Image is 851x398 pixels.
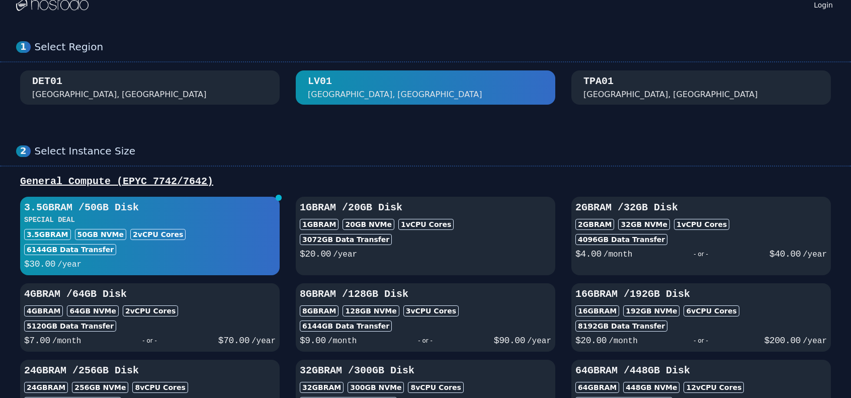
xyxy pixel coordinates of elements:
[575,219,614,230] div: 2GB RAM
[300,287,551,301] h3: 8GB RAM / 128 GB Disk
[24,287,276,301] h3: 4GB RAM / 64 GB Disk
[300,249,331,259] span: $ 20.00
[35,145,835,157] div: Select Instance Size
[575,336,607,346] span: $ 20.00
[632,247,769,261] div: - or -
[527,337,551,346] span: /year
[16,145,31,157] div: 2
[571,70,831,105] button: TPA01 [GEOGRAPHIC_DATA], [GEOGRAPHIC_DATA]
[684,382,744,393] div: 12 vCPU Cores
[32,89,207,101] div: [GEOGRAPHIC_DATA], [GEOGRAPHIC_DATA]
[575,382,619,393] div: 64GB RAM
[24,305,63,316] div: 4GB RAM
[251,337,276,346] span: /year
[770,249,801,259] span: $ 40.00
[300,201,551,215] h3: 1GB RAM / 20 GB Disk
[24,244,116,255] div: 6144 GB Data Transfer
[575,249,602,259] span: $ 4.00
[333,250,357,259] span: /year
[72,382,128,393] div: 256 GB NVMe
[123,305,178,316] div: 2 vCPU Cores
[623,382,679,393] div: 448 GB NVMe
[20,70,280,105] button: DET01 [GEOGRAPHIC_DATA], [GEOGRAPHIC_DATA]
[20,197,280,275] button: 3.5GBRAM /50GB DiskSPECIAL DEAL3.5GBRAM50GB NVMe2vCPU Cores6144GB Data Transfer$30.00/year
[57,260,81,269] span: /year
[24,336,50,346] span: $ 7.00
[583,89,758,101] div: [GEOGRAPHIC_DATA], [GEOGRAPHIC_DATA]
[343,219,394,230] div: 20 GB NVMe
[52,337,81,346] span: /month
[300,364,551,378] h3: 32GB RAM / 300 GB Disk
[328,337,357,346] span: /month
[24,364,276,378] h3: 24GB RAM / 256 GB Disk
[296,283,555,352] button: 8GBRAM /128GB Disk8GBRAM128GB NVMe3vCPU Cores6144GB Data Transfer$9.00/month- or -$90.00/year
[571,197,831,275] button: 2GBRAM /32GB Disk2GBRAM32GB NVMe1vCPU Cores4096GB Data Transfer$4.00/month- or -$40.00/year
[20,283,280,352] button: 4GBRAM /64GB Disk4GBRAM64GB NVMe2vCPU Cores5120GB Data Transfer$7.00/month- or -$70.00/year
[357,334,493,348] div: - or -
[32,74,62,89] div: DET01
[67,305,119,316] div: 64 GB NVMe
[300,321,392,332] div: 6144 GB Data Transfer
[300,336,326,346] span: $ 9.00
[583,74,614,89] div: TPA01
[638,334,764,348] div: - or -
[571,283,831,352] button: 16GBRAM /192GB Disk16GBRAM192GB NVMe6vCPU Cores8192GB Data Transfer$20.00/month- or -$200.00/year
[575,305,619,316] div: 16GB RAM
[296,197,555,275] button: 1GBRAM /20GB Disk1GBRAM20GB NVMe1vCPU Cores3072GB Data Transfer$20.00/year
[684,305,739,316] div: 6 vCPU Cores
[24,229,71,240] div: 3.5GB RAM
[300,382,344,393] div: 32GB RAM
[24,382,68,393] div: 24GB RAM
[494,336,525,346] span: $ 90.00
[296,70,555,105] button: LV01 [GEOGRAPHIC_DATA], [GEOGRAPHIC_DATA]
[16,41,31,53] div: 1
[575,234,667,245] div: 4096 GB Data Transfer
[623,305,679,316] div: 192 GB NVMe
[575,201,827,215] h3: 2GB RAM / 32 GB Disk
[403,305,459,316] div: 3 vCPU Cores
[16,175,835,189] div: General Compute (EPYC 7742/7642)
[75,229,127,240] div: 50 GB NVMe
[24,201,276,215] h3: 3.5GB RAM / 50 GB Disk
[343,305,399,316] div: 128 GB NVMe
[132,382,188,393] div: 8 vCPU Cores
[24,259,55,269] span: $ 30.00
[308,89,482,101] div: [GEOGRAPHIC_DATA], [GEOGRAPHIC_DATA]
[575,364,827,378] h3: 64GB RAM / 448 GB Disk
[674,219,729,230] div: 1 vCPU Cores
[575,287,827,301] h3: 16GB RAM / 192 GB Disk
[609,337,638,346] span: /month
[604,250,633,259] span: /month
[575,321,667,332] div: 8192 GB Data Transfer
[803,337,827,346] span: /year
[35,41,835,53] div: Select Region
[24,215,276,225] h3: SPECIAL DEAL
[764,336,801,346] span: $ 200.00
[300,305,338,316] div: 8GB RAM
[218,336,249,346] span: $ 70.00
[308,74,332,89] div: LV01
[803,250,827,259] span: /year
[24,321,116,332] div: 5120 GB Data Transfer
[408,382,463,393] div: 8 vCPU Cores
[618,219,670,230] div: 32 GB NVMe
[81,334,218,348] div: - or -
[348,382,404,393] div: 300 GB NVMe
[300,234,392,245] div: 3072 GB Data Transfer
[300,219,338,230] div: 1GB RAM
[398,219,454,230] div: 1 vCPU Cores
[130,229,186,240] div: 2 vCPU Cores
